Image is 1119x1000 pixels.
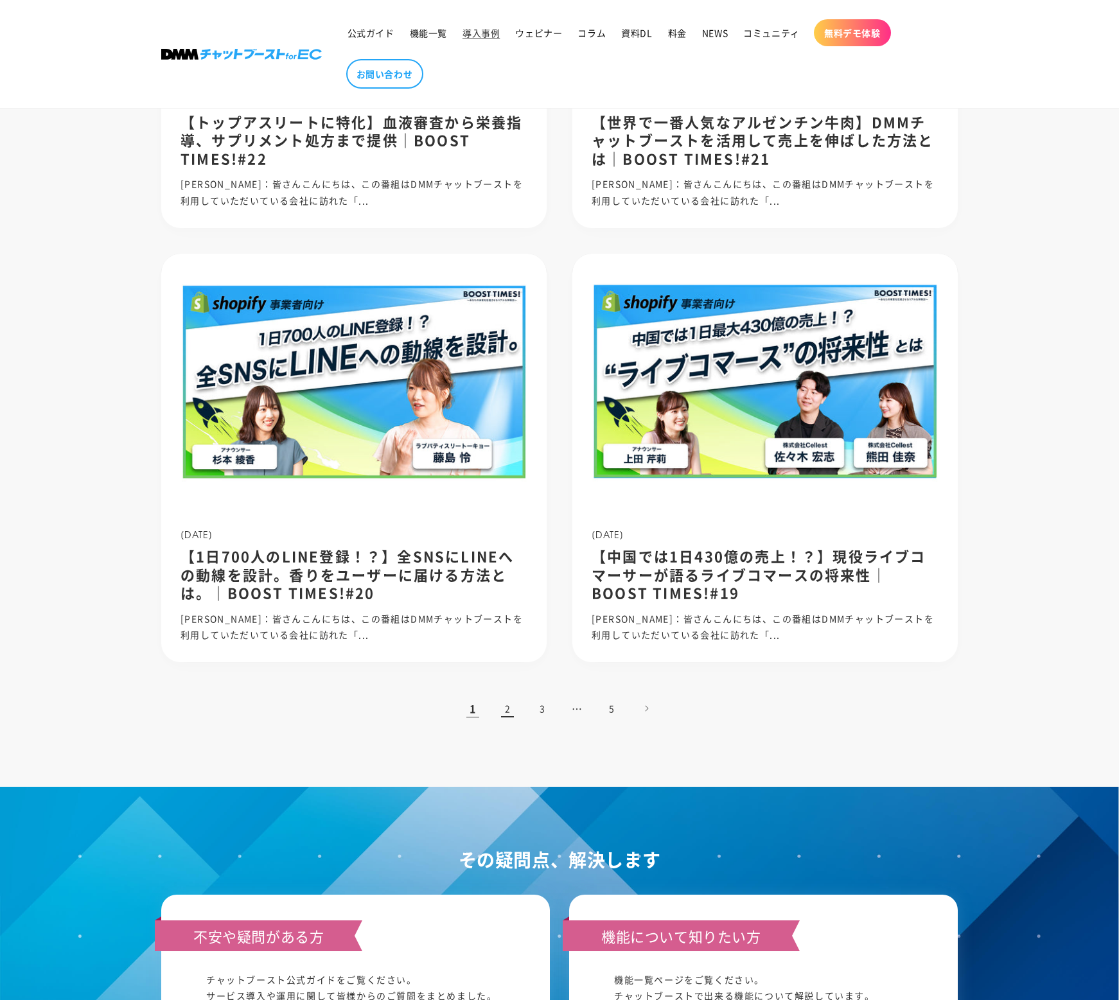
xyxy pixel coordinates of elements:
[357,68,413,80] span: お問い合わせ
[563,694,591,723] span: …
[572,254,958,663] a: 【中国では1日430億の売上！？】現役ライブコマーサーが語るライブコマースの将来性｜BOOST TIMES!#19 [DATE]【中国では1日430億の売上！？】現役ライブコマーサーが語るライブ...
[736,19,807,46] a: コミュニティ
[507,19,570,46] a: ウェビナー
[570,19,613,46] a: コラム
[455,19,507,46] a: 導入事例
[613,19,660,46] a: 資料DL
[621,27,652,39] span: 資料DL
[702,27,728,39] span: NEWS
[592,176,938,208] p: [PERSON_NAME]：皆さんこんにちは、この番組はDMMチャットブーストを利用していただいている会社に訪れた「...
[181,528,213,541] span: [DATE]
[592,547,938,602] h2: 【中国では1日430億の売上！？】現役ライブコマーサーが語るライブコマースの将来性｜BOOST TIMES!#19
[592,528,624,541] span: [DATE]
[577,27,606,39] span: コラム
[340,19,402,46] a: 公式ガイド
[515,27,562,39] span: ウェビナー
[632,694,660,723] a: 次のページ
[181,112,527,168] h2: 【トップアスリートに特化】血液審査から栄養指導、サプリメント処方まで提供｜BOOST TIMES!#22
[694,19,736,46] a: NEWS
[459,694,487,723] span: 1ページ
[181,547,527,602] h2: 【1日700人のLINE登録！？】全SNSにLINEへの動線を設計。香りをユーザーに届ける方法とは。｜BOOST TIMES!#20
[743,27,800,39] span: コミュニティ
[181,611,527,643] p: [PERSON_NAME]：皆さんこんにちは、この番組はDMMチャットブーストを利用していただいている会社に訪れた「...
[563,920,800,951] h3: 機能について知りたい方
[181,176,527,208] p: [PERSON_NAME]：皆さんこんにちは、この番組はDMMチャットブーストを利用していただいている会社に訪れた「...
[592,112,938,168] h2: 【世界で一番人気なアルゼンチン牛肉】DMMチャットブーストを活用して売上を伸ばした方法とは｜BOOST TIMES!#21
[161,845,958,875] h2: その疑問点、解決します
[348,27,394,39] span: 公式ガイド
[528,694,556,723] a: 3ページ
[161,254,547,511] img: 【1日700人のLINE登録！？】全SNSにLINEへの動線を設計。香りをユーザーに届ける方法とは。｜BOOST TIMES!#20
[402,19,455,46] a: 機能一覧
[463,27,500,39] span: 導入事例
[161,254,547,663] a: 【1日700人のLINE登録！？】全SNSにLINEへの動線を設計。香りをユーザーに届ける方法とは。｜BOOST TIMES!#20 [DATE]【1日700人のLINE登録！？】全SNSにLI...
[155,920,362,951] h3: 不安や疑問がある方
[572,254,958,511] img: 【中国では1日430億の売上！？】現役ライブコマーサーが語るライブコマースの将来性｜BOOST TIMES!#19
[824,27,881,39] span: 無料デモ体験
[161,49,322,60] img: 株式会社DMM Boost
[814,19,891,46] a: 無料デモ体験
[346,59,423,89] a: お問い合わせ
[410,27,447,39] span: 機能一覧
[668,27,687,39] span: 料金
[592,611,938,643] p: [PERSON_NAME]：皆さんこんにちは、この番組はDMMチャットブーストを利用していただいている会社に訪れた「...
[597,694,626,723] a: 5ページ
[161,694,958,723] nav: ページネーション
[493,694,522,723] a: 2ページ
[660,19,694,46] a: 料金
